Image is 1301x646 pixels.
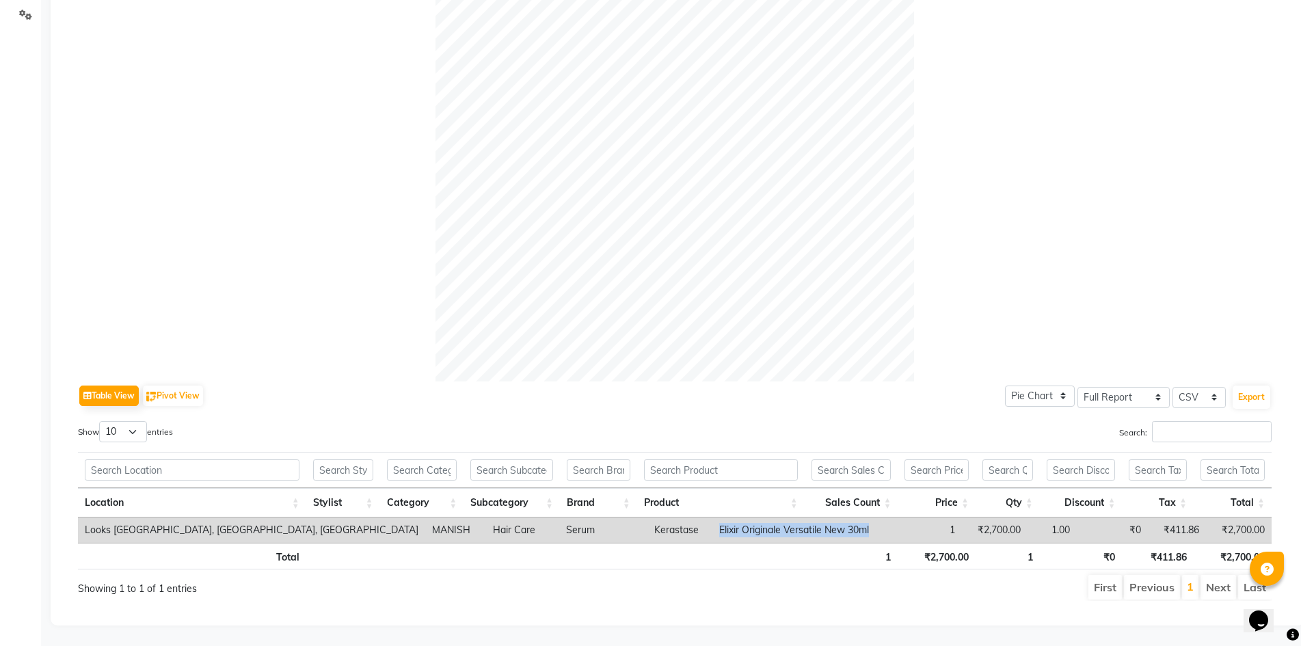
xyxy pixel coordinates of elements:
[78,574,563,596] div: Showing 1 to 1 of 1 entries
[1201,459,1265,481] input: Search Total
[904,459,969,481] input: Search Price
[1077,517,1148,543] td: ₹0
[637,488,805,517] th: Product: activate to sort column ascending
[805,488,898,517] th: Sales Count: activate to sort column ascending
[1028,517,1077,543] td: 1.00
[78,421,173,442] label: Show entries
[982,459,1033,481] input: Search Qty
[1040,543,1123,569] th: ₹0
[567,459,630,481] input: Search Brand
[898,543,976,569] th: ₹2,700.00
[1194,488,1272,517] th: Total: activate to sort column ascending
[1206,517,1272,543] td: ₹2,700.00
[712,517,877,543] td: Elixir Originale Versatile New 30ml
[464,488,560,517] th: Subcategory: activate to sort column ascending
[313,459,373,481] input: Search Stylist
[644,459,798,481] input: Search Product
[143,386,203,406] button: Pivot View
[898,488,976,517] th: Price: activate to sort column ascending
[559,517,647,543] td: Serum
[85,459,299,481] input: Search Location
[1148,517,1206,543] td: ₹411.86
[306,488,380,517] th: Stylist: activate to sort column ascending
[99,421,147,442] select: Showentries
[976,543,1040,569] th: 1
[425,517,486,543] td: MANISH
[962,517,1028,543] td: ₹2,700.00
[1233,386,1270,409] button: Export
[79,386,139,406] button: Table View
[877,517,962,543] td: 1
[1122,543,1194,569] th: ₹411.86
[1187,580,1194,593] a: 1
[1040,488,1123,517] th: Discount: activate to sort column ascending
[812,459,891,481] input: Search Sales Count
[1194,543,1272,569] th: ₹2,700.00
[1047,459,1116,481] input: Search Discount
[976,488,1040,517] th: Qty: activate to sort column ascending
[470,459,553,481] input: Search Subcategory
[387,459,457,481] input: Search Category
[78,517,425,543] td: Looks [GEOGRAPHIC_DATA], [GEOGRAPHIC_DATA], [GEOGRAPHIC_DATA]
[78,488,306,517] th: Location: activate to sort column ascending
[146,392,157,402] img: pivot.png
[560,488,637,517] th: Brand: activate to sort column ascending
[1122,488,1194,517] th: Tax: activate to sort column ascending
[1129,459,1187,481] input: Search Tax
[1244,591,1287,632] iframe: chat widget
[805,543,898,569] th: 1
[647,517,712,543] td: Kerastase
[380,488,464,517] th: Category: activate to sort column ascending
[1152,421,1272,442] input: Search:
[78,543,306,569] th: Total
[1119,421,1272,442] label: Search:
[486,517,559,543] td: Hair Care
